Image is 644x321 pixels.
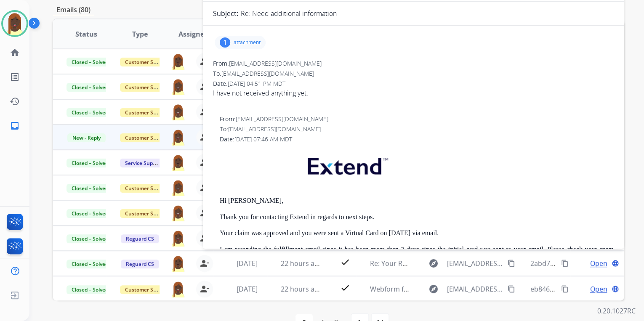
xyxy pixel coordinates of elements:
span: Closed – Solved [67,83,113,92]
p: Subject: [213,8,238,19]
mat-icon: list_alt [10,72,20,82]
span: Closed – Solved [67,209,113,218]
span: Customer Support [120,285,175,294]
span: [EMAIL_ADDRESS][DOMAIN_NAME] [221,69,314,77]
mat-icon: check [340,257,350,267]
span: 22 hours ago [281,259,322,268]
img: agent-avatar [170,129,186,146]
mat-icon: language [612,260,619,267]
span: Closed – Solved [67,184,113,193]
span: [EMAIL_ADDRESS][DOMAIN_NAME] [447,258,503,268]
span: Open [590,284,607,294]
mat-icon: explore [428,284,438,294]
mat-icon: person_remove [200,107,210,117]
img: agent-avatar [170,255,186,272]
span: Status [75,29,97,39]
p: Hi [PERSON_NAME], [220,197,614,204]
mat-icon: inbox [10,121,20,131]
mat-icon: content_copy [561,260,569,267]
span: Customer Support [120,209,175,218]
span: New - Reply [67,133,106,142]
span: [EMAIL_ADDRESS][DOMAIN_NAME] [447,284,503,294]
span: Closed – Solved [67,58,113,66]
div: 1 [220,37,230,48]
mat-icon: person_remove [200,233,210,243]
img: extend.png [297,148,397,181]
div: To: [213,69,614,78]
span: Assignee [178,29,208,39]
p: Re: Need additional information [241,8,337,19]
span: [DATE] 07:46 AM MDT [234,135,292,143]
mat-icon: history [10,96,20,106]
p: I am resending the fulfillment email since it has been more than 7 days since the initial card wa... [220,246,614,261]
div: From: [213,59,614,68]
span: 22 hours ago [281,284,322,294]
mat-icon: language [612,285,619,293]
img: avatar [3,12,27,35]
mat-icon: content_copy [508,285,515,293]
span: Closed – Solved [67,260,113,268]
img: agent-avatar [170,154,186,171]
p: Emails (80) [53,5,94,15]
mat-icon: home [10,48,20,58]
span: Customer Support [120,83,175,92]
span: [DATE] [236,284,257,294]
span: Customer Support [120,58,175,66]
img: agent-avatar [170,179,186,196]
span: Reguard CS [121,260,159,268]
mat-icon: content_copy [561,285,569,293]
span: [EMAIL_ADDRESS][DOMAIN_NAME] [229,59,322,67]
img: agent-avatar [170,53,186,70]
mat-icon: explore [428,258,438,268]
div: Date: [213,80,614,88]
span: Customer Support [120,108,175,117]
img: agent-avatar [170,281,186,297]
span: Open [590,258,607,268]
p: attachment [234,39,261,46]
span: Reguard CS [121,234,159,243]
span: [DATE] [236,259,257,268]
span: Closed – Solved [67,108,113,117]
span: Closed – Solved [67,159,113,167]
span: [DATE] 04:51 PM MDT [228,80,285,88]
span: [EMAIL_ADDRESS][DOMAIN_NAME] [236,115,328,123]
mat-icon: person_remove [200,284,210,294]
span: Customer Support [120,184,175,193]
mat-icon: check [340,283,350,293]
span: Closed – Solved [67,234,113,243]
mat-icon: person_remove [200,132,210,142]
div: Date: [220,135,614,143]
mat-icon: person_remove [200,258,210,268]
span: [EMAIL_ADDRESS][DOMAIN_NAME] [228,125,321,133]
mat-icon: person_remove [200,208,210,218]
img: agent-avatar [170,204,186,221]
span: Service Support [120,159,168,167]
p: Thank you for contacting Extend in regards to next steps. [220,213,614,221]
mat-icon: person_remove [200,82,210,92]
mat-icon: person_remove [200,183,210,193]
div: From: [220,115,614,123]
span: Re: Your Reguard claim is approved [370,259,482,268]
p: Your claim was approved and you were sent a Virtual Card on [DATE] via email. [220,229,614,237]
mat-icon: person_remove [200,157,210,167]
div: I have not received anything yet. [213,88,614,98]
mat-icon: content_copy [508,260,515,267]
img: agent-avatar [170,230,186,247]
p: 0.20.1027RC [597,306,636,316]
img: agent-avatar [170,103,186,120]
span: Closed – Solved [67,285,113,294]
span: Type [132,29,148,39]
div: To: [220,125,614,133]
span: Customer Support [120,133,175,142]
img: agent-avatar [170,78,186,95]
span: Webform from [EMAIL_ADDRESS][DOMAIN_NAME] on [DATE] [370,284,560,294]
mat-icon: person_remove [200,56,210,66]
